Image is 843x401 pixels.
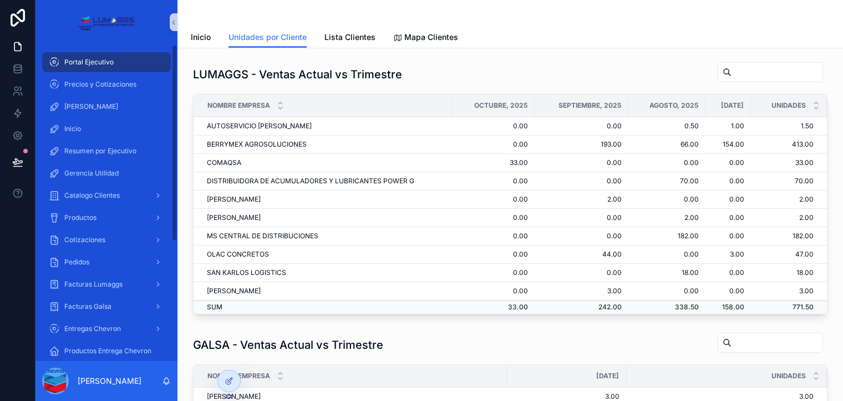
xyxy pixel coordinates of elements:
td: 70.00 [751,172,827,191]
td: 0.00 [705,191,750,209]
td: 0.00 [705,172,750,191]
td: AUTOSERVICIO [PERSON_NAME] [194,117,453,136]
a: Cotizaciones [42,230,171,250]
td: 70.00 [628,172,705,191]
span: Facturas Lumaggs [64,280,123,289]
td: 182.00 [628,227,705,245]
a: Lista Clientes [324,27,375,49]
td: 33.00 [453,300,535,314]
span: Catalogo Clientes [64,191,120,200]
td: 0.00 [628,191,705,209]
a: Catalogo Clientes [42,186,171,205]
h1: LUMAGGS - Ventas Actual vs Trimestre [193,67,402,82]
td: 3.00 [535,282,628,300]
span: Pedidos [64,258,89,267]
img: App logo [78,13,134,31]
td: 182.00 [751,227,827,245]
td: 158.00 [705,300,750,314]
a: Pedidos [42,252,171,272]
td: 3.00 [751,282,827,300]
span: Portal Ejecutivo [64,58,114,67]
td: 2.00 [751,191,827,209]
td: 0.00 [453,191,535,209]
td: 1.50 [751,117,827,136]
td: 154.00 [705,136,750,154]
td: 0.00 [453,245,535,264]
span: [DATE] [721,101,744,110]
td: 0.00 [535,264,628,282]
td: 0.00 [628,154,705,172]
td: 0.00 [628,282,705,300]
span: Productos Entrega Chevron [64,347,151,355]
td: 33.00 [751,154,827,172]
a: Productos [42,208,171,228]
td: COMAQSA [194,154,453,172]
td: 18.00 [751,264,827,282]
td: 0.00 [535,117,628,136]
td: 0.50 [628,117,705,136]
td: DISTRIBUIDORA DE ACUMULADORES Y LUBRICANTES POWER G [194,172,453,191]
a: Facturas Galsa [42,297,171,317]
td: 18.00 [628,264,705,282]
a: Gerencia Utilidad [42,163,171,183]
span: Mapa Clientes [404,32,458,43]
td: OLAC CONCRETOS [194,245,453,264]
a: [PERSON_NAME] [42,97,171,117]
td: 0.00 [453,227,535,245]
td: BERRYMEX AGROSOLUCIONES [194,136,453,154]
span: Lista Clientes [324,32,375,43]
span: Unidades [771,372,806,380]
td: 0.00 [535,209,628,227]
td: 0.00 [705,264,750,282]
td: 0.00 [535,227,628,245]
td: 0.00 [453,136,535,154]
span: Nombre Empresa [207,101,270,110]
div: scrollable content [35,44,177,361]
span: Gerencia Utilidad [64,169,119,178]
a: Facturas Lumaggs [42,274,171,294]
a: Mapa Clientes [393,27,458,49]
td: 771.50 [751,300,827,314]
a: Inicio [191,27,211,49]
span: agosto, 2025 [649,101,698,110]
td: 0.00 [705,209,750,227]
td: SUM [194,300,453,314]
td: 0.00 [705,154,750,172]
td: 0.00 [453,209,535,227]
td: 0.00 [535,172,628,191]
td: 2.00 [535,191,628,209]
td: 242.00 [535,300,628,314]
span: Precios y Cotizaciones [64,80,136,89]
td: 0.00 [453,117,535,136]
td: 44.00 [535,245,628,264]
td: 47.00 [751,245,827,264]
a: Precios y Cotizaciones [42,74,171,94]
span: [DATE] [596,372,619,380]
td: MS CENTRAL DE DISTRIBUCIONES [194,227,453,245]
td: 0.00 [705,282,750,300]
p: [PERSON_NAME] [78,375,141,387]
span: Entregas Chevron [64,324,121,333]
span: Cotizaciones [64,235,105,244]
td: 0.00 [453,282,535,300]
a: Inicio [42,119,171,139]
td: 1.00 [705,117,750,136]
a: Unidades por Cliente [228,27,307,48]
td: SAN KARLOS LOGISTICS [194,264,453,282]
td: 2.00 [751,209,827,227]
span: Unidades [771,101,806,110]
td: [PERSON_NAME] [194,209,453,227]
span: Resumen por Ejecutivo [64,147,136,156]
a: Productos Entrega Chevron [42,341,171,361]
td: 413.00 [751,136,827,154]
span: Facturas Galsa [64,302,111,311]
td: 0.00 [705,227,750,245]
span: Inicio [64,124,81,133]
td: [PERSON_NAME] [194,191,453,209]
td: [PERSON_NAME] [194,282,453,300]
td: 0.00 [535,154,628,172]
span: septiembre, 2025 [558,101,621,110]
span: Inicio [191,32,211,43]
td: 0.00 [453,264,535,282]
span: Nombre Empresa [207,372,270,380]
